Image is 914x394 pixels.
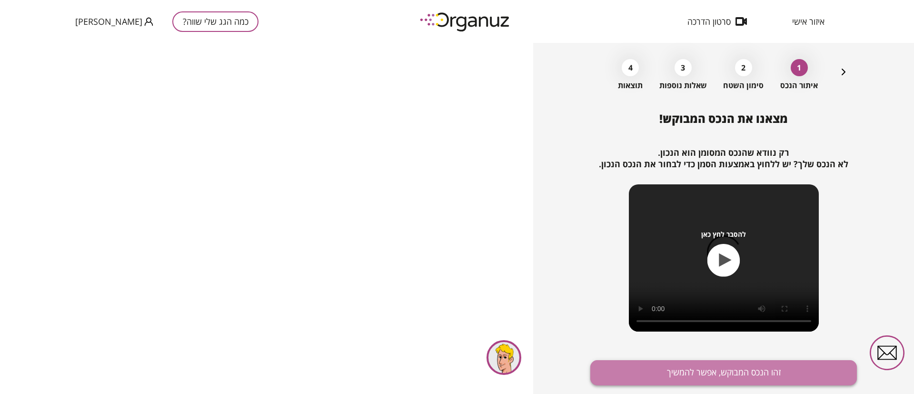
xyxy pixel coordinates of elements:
[659,111,788,126] span: מצאנו את הנכס המבוקש!
[618,81,643,90] span: תוצאות
[599,147,848,170] span: רק נוודא שהנכס המסומן הוא הנכון. לא הנכס שלך? יש ללחוץ באמצעות הסמן כדי לבחור את הנכס הנכון.
[735,59,752,76] div: 2
[675,59,692,76] div: 3
[792,17,825,26] span: איזור אישי
[723,81,764,90] span: סימון השטח
[590,360,857,385] button: זהו הנכס המבוקש, אפשר להמשיך
[780,81,818,90] span: איתור הנכס
[778,17,839,26] button: איזור אישי
[659,81,707,90] span: שאלות נוספות
[75,17,142,26] span: [PERSON_NAME]
[622,59,639,76] div: 4
[701,230,746,238] span: להסבר לחץ כאן
[791,59,808,76] div: 1
[687,17,731,26] span: סרטון הדרכה
[673,17,761,26] button: סרטון הדרכה
[172,11,258,32] button: כמה הגג שלי שווה?
[413,9,518,35] img: logo
[75,16,153,28] button: [PERSON_NAME]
